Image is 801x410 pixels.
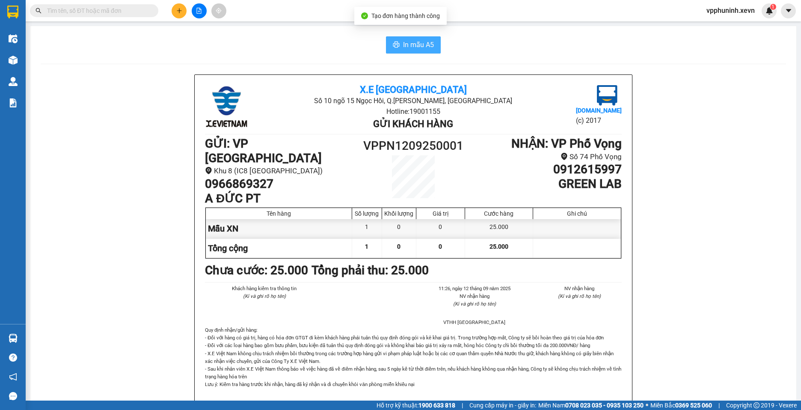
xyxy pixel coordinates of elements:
li: Số 74 Phố Vọng [466,151,622,163]
span: | [462,401,463,410]
span: 1 [365,243,368,250]
strong: 0369 525 060 [675,402,712,409]
span: Cung cấp máy in - giấy in: [469,401,536,410]
span: message [9,392,17,400]
h1: GREEN LAB [466,177,622,191]
span: Hỗ trợ kỹ thuật: [377,401,455,410]
div: Khối lượng [384,210,414,217]
input: Tìm tên, số ĐT hoặc mã đơn [47,6,148,15]
span: Tổng cộng [208,243,248,253]
div: Tên hàng [208,210,350,217]
li: Khu 8 (IC8 [GEOGRAPHIC_DATA]) [205,165,361,177]
i: (Kí và ghi rõ họ tên) [243,293,286,299]
span: 0 [439,243,442,250]
span: environment [205,167,212,174]
li: VTHH [GEOGRAPHIC_DATA] [432,318,517,326]
span: aim [216,8,222,14]
span: Miền Nam [538,401,644,410]
b: Gửi khách hàng [373,119,453,129]
span: search [36,8,42,14]
span: printer [393,41,400,49]
h1: A ĐỨC PT [205,191,361,206]
li: 11:26, ngày 12 tháng 09 năm 2025 [432,285,517,292]
b: GỬI : VP [GEOGRAPHIC_DATA] [205,137,322,165]
b: Tổng phải thu: 25.000 [311,263,429,277]
span: ⚪️ [646,404,648,407]
div: 0 [416,219,465,238]
span: caret-down [785,7,792,15]
li: Số 10 ngõ 15 Ngọc Hồi, Q.[PERSON_NAME], [GEOGRAPHIC_DATA] [274,95,552,106]
span: Miền Bắc [650,401,712,410]
button: caret-down [781,3,796,18]
b: X.E [GEOGRAPHIC_DATA] [360,84,467,95]
p: - Đối với hàng có giá trị, hàng có hóa đơn GTGT đi kèm khách hàng phải tuân thủ quy định đóng gói... [205,334,622,388]
img: icon-new-feature [765,7,773,15]
i: (Kí và ghi rõ họ tên) [558,293,601,299]
span: 0 [397,243,400,250]
i: (Kí và ghi rõ họ tên) [453,301,496,307]
span: check-circle [361,12,368,19]
li: Khách hàng kiểm tra thông tin [222,285,307,292]
div: Quy định nhận/gửi hàng : [205,326,622,388]
button: aim [211,3,226,18]
span: 1 [771,4,774,10]
div: 25.000 [465,219,533,238]
b: NHẬN : VP Phố Vọng [511,137,622,151]
img: warehouse-icon [9,77,18,86]
button: file-add [192,3,207,18]
li: (c) 2017 [576,115,622,126]
li: NV nhận hàng [432,292,517,300]
span: notification [9,373,17,381]
img: warehouse-icon [9,56,18,65]
img: solution-icon [9,98,18,107]
h1: 0966869327 [205,177,361,191]
div: 0 [382,219,416,238]
div: 1 [352,219,382,238]
span: vpphuninh.xevn [700,5,762,16]
img: warehouse-icon [9,334,18,343]
h1: VPPN1209250001 [361,137,466,155]
span: environment [561,153,568,160]
div: Cước hàng [467,210,531,217]
strong: 1900 633 818 [418,402,455,409]
button: printerIn mẫu A5 [386,36,441,53]
img: logo.jpg [205,85,248,128]
div: Ghi chú [535,210,619,217]
span: 25.000 [489,243,508,250]
div: Mẫu XN [206,219,352,238]
button: plus [172,3,187,18]
img: logo-vxr [7,6,18,18]
b: Chưa cước : 25.000 [205,263,308,277]
div: Số lượng [354,210,380,217]
li: NV nhận hàng [537,285,622,292]
div: Giá trị [418,210,463,217]
span: | [718,401,720,410]
b: [DOMAIN_NAME] [576,107,622,114]
img: logo.jpg [597,85,617,106]
li: Hotline: 19001155 [274,106,552,117]
span: Tạo đơn hàng thành công [371,12,440,19]
span: plus [176,8,182,14]
sup: 1 [770,4,776,10]
h1: 0912615997 [466,162,622,177]
span: question-circle [9,354,17,362]
span: copyright [754,402,759,408]
span: In mẫu A5 [403,39,434,50]
strong: 0708 023 035 - 0935 103 250 [565,402,644,409]
span: file-add [196,8,202,14]
img: warehouse-icon [9,34,18,43]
